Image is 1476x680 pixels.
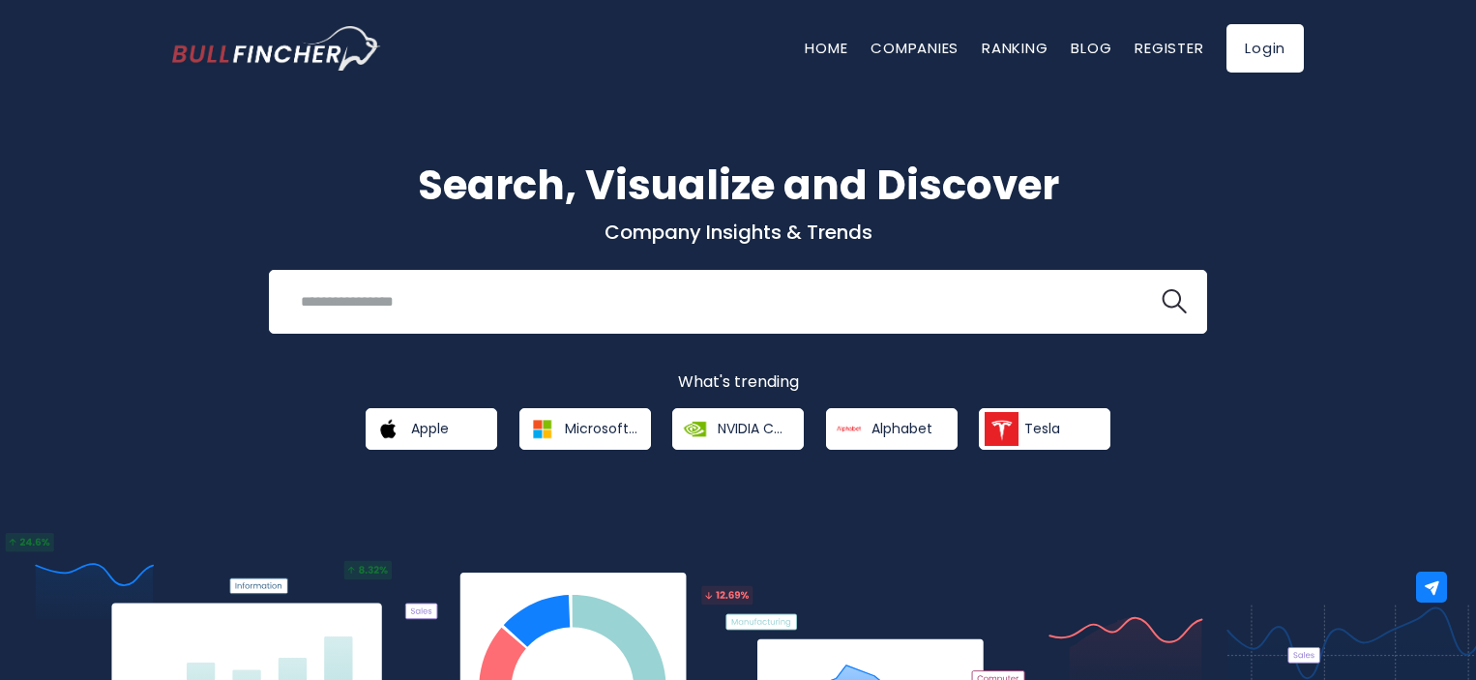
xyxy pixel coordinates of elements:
[718,420,790,437] span: NVIDIA Corporation
[172,155,1304,216] h1: Search, Visualize and Discover
[1226,24,1304,73] a: Login
[1071,38,1111,58] a: Blog
[172,220,1304,245] p: Company Insights & Trends
[519,408,651,450] a: Microsoft Corporation
[1135,38,1203,58] a: Register
[1024,420,1060,437] span: Tesla
[172,26,381,71] img: Bullfincher logo
[979,408,1110,450] a: Tesla
[172,372,1304,393] p: What's trending
[411,420,449,437] span: Apple
[871,38,959,58] a: Companies
[871,420,932,437] span: Alphabet
[826,408,958,450] a: Alphabet
[1162,289,1187,314] img: search icon
[805,38,847,58] a: Home
[565,420,637,437] span: Microsoft Corporation
[366,408,497,450] a: Apple
[982,38,1048,58] a: Ranking
[672,408,804,450] a: NVIDIA Corporation
[172,26,380,71] a: Go to homepage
